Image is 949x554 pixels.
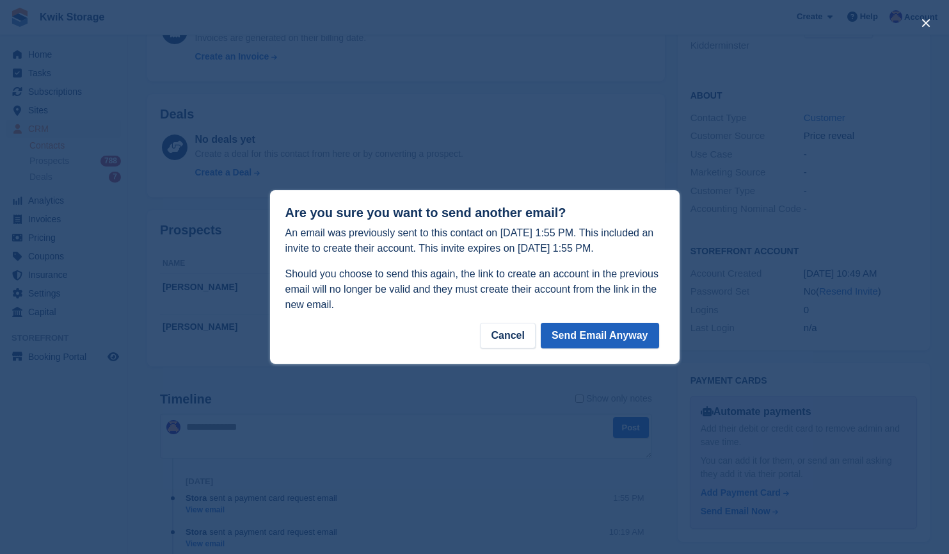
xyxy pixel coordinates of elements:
[916,13,936,33] button: close
[541,323,659,348] button: Send Email Anyway
[480,323,535,348] div: Cancel
[285,206,664,220] h1: Are you sure you want to send another email?
[285,266,664,313] p: Should you choose to send this again, the link to create an account in the previous email will no...
[285,225,664,256] p: An email was previously sent to this contact on [DATE] 1:55 PM. This included an invite to create...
